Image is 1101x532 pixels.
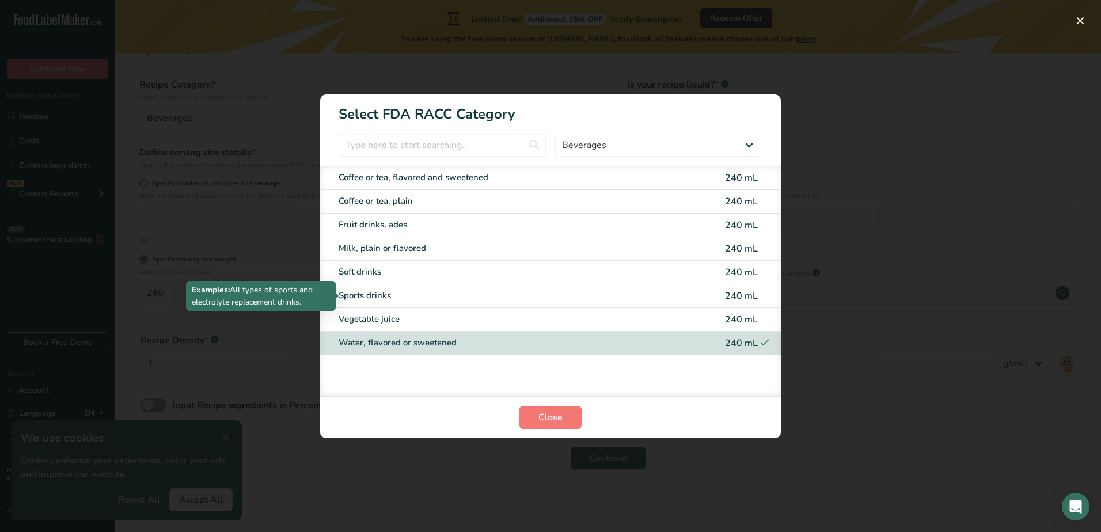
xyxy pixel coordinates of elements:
[339,195,666,208] div: Coffee or tea, plain
[725,219,758,231] span: 240 mL
[339,313,666,326] div: Vegetable juice
[519,406,582,429] button: Close
[192,284,330,308] p: All types of sports and electrolyte replacement drinks.
[725,313,758,326] span: 240 mL
[725,290,758,302] span: 240 mL
[339,265,666,279] div: Soft drinks
[725,195,758,208] span: 240 mL
[725,266,758,279] span: 240 mL
[339,242,666,255] div: Milk, plain or flavored
[339,289,666,302] div: Sports drinks
[538,411,563,424] span: Close
[725,337,758,349] span: 240 mL
[725,242,758,255] span: 240 mL
[339,336,666,349] div: Water, flavored or sweetened
[339,171,666,184] div: Coffee or tea, flavored and sweetened
[339,134,546,157] input: Type here to start searching..
[192,284,230,295] b: Examples:
[339,218,666,231] div: Fruit drinks, ades
[1062,493,1089,520] div: Open Intercom Messenger
[320,94,781,124] h1: Select FDA RACC Category
[725,172,758,184] span: 240 mL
